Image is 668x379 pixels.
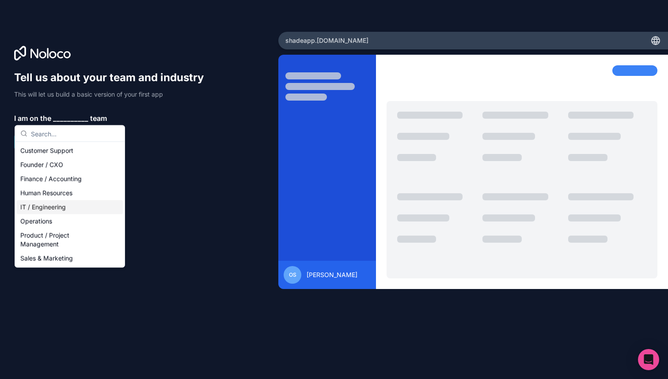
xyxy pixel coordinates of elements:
span: I am on the [14,113,51,124]
h1: Tell us about your team and industry [14,71,212,85]
div: Finance / Accounting [17,172,123,186]
div: Customer Support [17,144,123,158]
div: Product / Project Management [17,229,123,251]
div: Sales & Marketing [17,251,123,266]
input: Search... [31,126,119,142]
span: __________ [53,113,88,124]
div: Founder / CXO [17,158,123,172]
p: This will let us build a basic version of your first app [14,90,212,99]
div: Open Intercom Messenger [638,349,659,370]
span: [PERSON_NAME] [307,270,357,279]
span: OS [289,271,296,278]
div: Human Resources [17,186,123,200]
div: Operations [17,214,123,229]
div: IT / Engineering [17,200,123,214]
span: shadeapp .[DOMAIN_NAME] [285,36,368,45]
span: team [90,113,107,124]
div: Suggestions [15,142,125,267]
